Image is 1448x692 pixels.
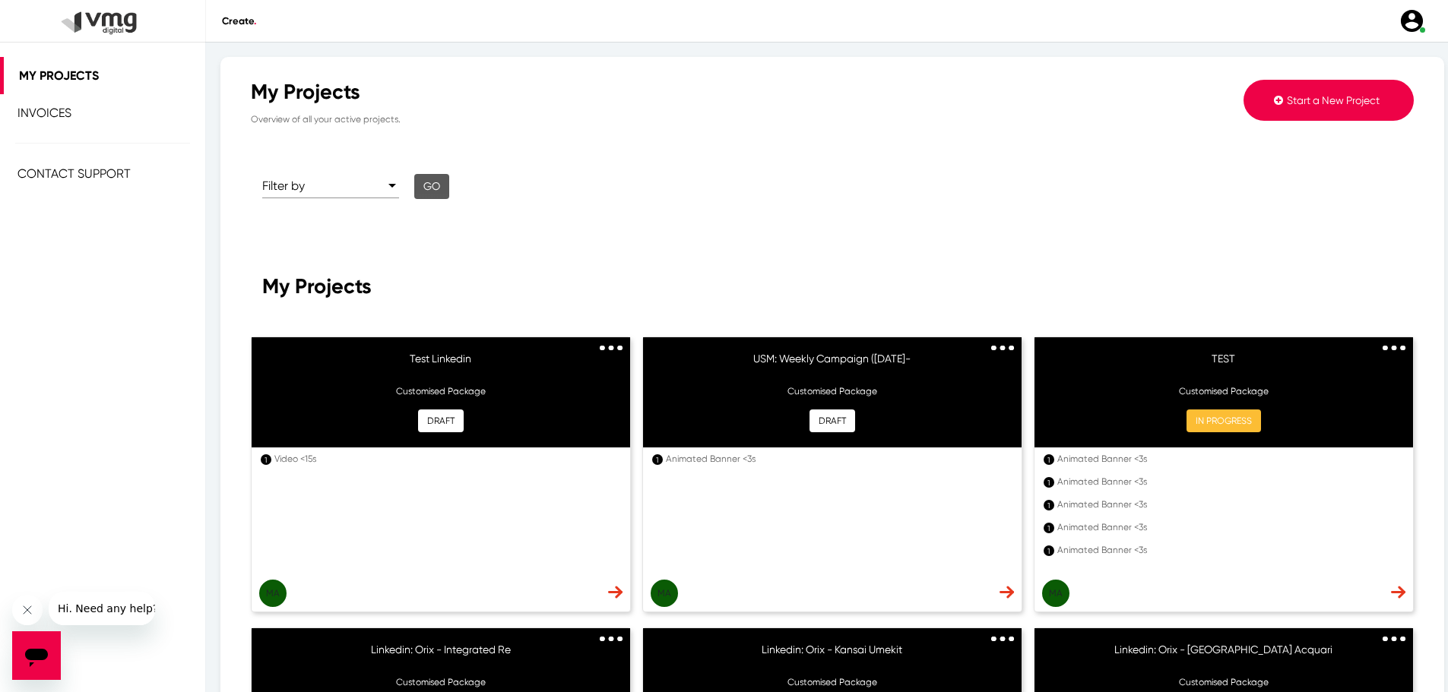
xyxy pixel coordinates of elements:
[658,384,1006,398] p: Customised Package
[658,643,1006,666] h6: Linkedin: Orix - Kansai Umekit
[991,346,1014,351] img: 3dots.svg
[274,452,616,466] div: Video <15s
[19,68,99,83] span: My Projects
[222,15,256,27] span: Create
[658,675,1006,689] p: Customised Package
[17,106,71,120] span: Invoices
[1044,477,1054,488] div: 1
[991,637,1014,642] img: 3dots.svg
[1057,498,1399,511] div: Animated Banner <3s
[658,352,1006,375] h6: USM: Weekly Campaign ([DATE]-
[1050,384,1398,398] p: Customised Package
[1044,500,1054,510] div: 1
[1057,452,1399,466] div: Animated Banner <3s
[1383,346,1405,351] img: 3dots.svg
[1399,8,1425,34] img: user
[414,174,449,199] button: Go
[666,452,1008,466] div: Animated Banner <3s
[1057,520,1399,534] div: Animated Banner <3s
[1383,637,1405,642] img: 3dots.svg
[262,273,372,299] span: My Projects
[652,454,663,465] div: 1
[49,592,155,625] iframe: Message from company
[600,346,623,351] img: 3dots.svg
[254,15,256,27] span: .
[1050,643,1398,666] h6: Linkedin: Orix - [GEOGRAPHIC_DATA] Acquari
[251,80,1019,105] div: My Projects
[259,580,287,607] button: Ma
[418,409,464,432] button: DRAFT
[12,631,61,680] iframe: Button to launch messaging window
[1287,94,1380,106] span: Start a New Project
[1187,409,1261,432] button: IN PROGRESS
[267,643,615,666] h6: Linkedin: Orix - Integrated Re
[1244,80,1414,121] button: Start a New Project
[600,637,623,642] img: 3dots.svg
[810,409,855,432] button: DRAFT
[1044,454,1054,465] div: 1
[1389,8,1433,34] a: user
[267,352,615,375] h6: Test Linkedin
[1042,580,1069,607] button: Ma
[608,586,623,599] img: dash-nav-arrow.svg
[1057,543,1399,557] div: Animated Banner <3s
[1044,545,1054,556] div: 1
[1391,586,1405,599] img: dash-nav-arrow.svg
[267,675,615,689] p: Customised Package
[9,11,109,23] span: Hi. Need any help?
[1044,523,1054,533] div: 1
[1057,475,1399,488] div: Animated Banner <3s
[651,580,678,607] button: Ma
[1000,586,1014,599] img: dash-nav-arrow.svg
[267,384,615,398] p: Customised Package
[12,595,43,625] iframe: Close message
[1050,675,1398,689] p: Customised Package
[251,105,1019,126] p: Overview of all your active projects.
[17,166,131,181] span: Contact Support
[261,454,271,465] div: 1
[1050,352,1398,375] h6: TEST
